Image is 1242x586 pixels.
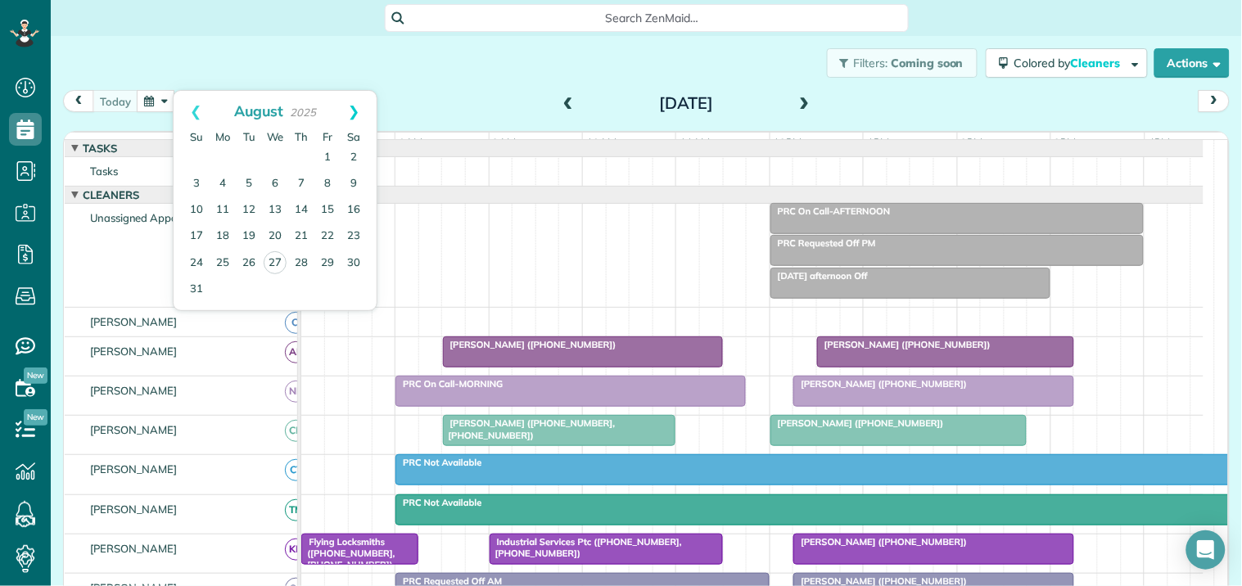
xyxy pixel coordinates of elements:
[341,171,367,197] a: 9
[290,106,316,119] span: 2025
[314,197,341,223] a: 15
[190,130,203,143] span: Sunday
[236,171,262,197] a: 5
[770,417,945,429] span: [PERSON_NAME] ([PHONE_NUMBER])
[174,91,219,132] a: Prev
[267,130,283,143] span: Wednesday
[676,136,713,149] span: 11am
[341,223,367,250] a: 23
[210,171,236,197] a: 4
[314,171,341,197] a: 8
[87,315,181,328] span: [PERSON_NAME]
[1145,136,1174,149] span: 4pm
[235,101,284,119] span: August
[442,417,616,440] span: [PERSON_NAME] ([PHONE_NUMBER], [PHONE_NUMBER])
[183,277,210,303] a: 31
[288,197,314,223] a: 14
[87,384,181,397] span: [PERSON_NAME]
[79,188,142,201] span: Cleaners
[285,381,307,403] span: ND
[236,197,262,223] a: 12
[285,499,307,521] span: TM
[288,223,314,250] a: 21
[87,542,181,555] span: [PERSON_NAME]
[583,136,620,149] span: 10am
[285,341,307,363] span: AR
[1071,56,1123,70] span: Cleaners
[183,197,210,223] a: 10
[395,378,504,390] span: PRC On Call-MORNING
[24,409,47,426] span: New
[236,223,262,250] a: 19
[332,91,377,132] a: Next
[285,539,307,561] span: KD
[210,250,236,277] a: 25
[285,312,307,334] span: CJ
[288,250,314,277] a: 28
[1014,56,1127,70] span: Colored by
[210,197,236,223] a: 11
[442,339,617,350] span: [PERSON_NAME] ([PHONE_NUMBER])
[816,339,991,350] span: [PERSON_NAME] ([PHONE_NUMBER])
[770,136,806,149] span: 12pm
[215,130,230,143] span: Monday
[183,171,210,197] a: 3
[584,94,788,112] h2: [DATE]
[395,497,482,508] span: PRC Not Available
[262,197,288,223] a: 13
[395,457,482,468] span: PRC Not Available
[323,130,332,143] span: Friday
[93,90,138,112] button: today
[395,136,426,149] span: 8am
[183,250,210,277] a: 24
[79,142,120,155] span: Tasks
[87,503,181,516] span: [PERSON_NAME]
[210,223,236,250] a: 18
[770,205,892,217] span: PRC On Call-AFTERNOON
[87,345,181,358] span: [PERSON_NAME]
[264,251,287,274] a: 27
[262,223,288,250] a: 20
[341,250,367,277] a: 30
[1154,48,1230,78] button: Actions
[87,211,224,224] span: Unassigned Appointments
[958,136,987,149] span: 2pm
[236,250,262,277] a: 26
[986,48,1148,78] button: Colored byCleaners
[300,536,395,571] span: Flying Locksmiths ([PHONE_NUMBER], [PHONE_NUMBER])
[288,171,314,197] a: 7
[63,90,94,112] button: prev
[490,136,520,149] span: 9am
[262,171,288,197] a: 6
[183,223,210,250] a: 17
[341,145,367,171] a: 2
[854,56,888,70] span: Filters:
[314,145,341,171] a: 1
[87,165,121,178] span: Tasks
[285,459,307,481] span: CT
[314,223,341,250] a: 22
[1186,530,1226,570] div: Open Intercom Messenger
[793,536,968,548] span: [PERSON_NAME] ([PHONE_NUMBER])
[770,237,877,249] span: PRC Requested Off PM
[347,130,360,143] span: Saturday
[24,367,47,384] span: New
[891,56,964,70] span: Coming soon
[864,136,892,149] span: 1pm
[314,250,341,277] a: 29
[489,536,682,559] span: Industrial Services Ptc ([PHONE_NUMBER], [PHONE_NUMBER])
[295,130,308,143] span: Thursday
[87,462,181,476] span: [PERSON_NAME]
[770,270,869,282] span: [DATE] afternoon Off
[1051,136,1080,149] span: 3pm
[285,420,307,442] span: CM
[243,130,255,143] span: Tuesday
[793,378,968,390] span: [PERSON_NAME] ([PHONE_NUMBER])
[1199,90,1230,112] button: next
[87,423,181,436] span: [PERSON_NAME]
[341,197,367,223] a: 16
